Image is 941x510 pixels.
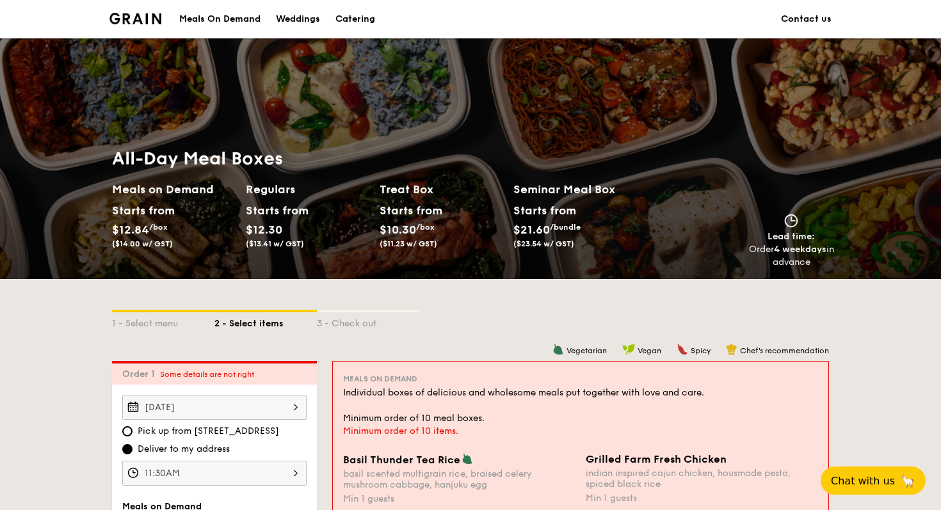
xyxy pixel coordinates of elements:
h2: Meals on Demand [112,180,236,198]
img: icon-vegetarian.fe4039eb.svg [552,344,564,355]
h2: Seminar Meal Box [513,180,647,198]
span: Spicy [691,346,711,355]
span: Chat with us [831,475,895,487]
span: ($13.41 w/ GST) [246,239,304,248]
div: Order in advance [748,243,834,269]
img: icon-vegan.f8ff3823.svg [622,344,635,355]
img: icon-vegetarian.fe4039eb.svg [462,453,473,465]
input: Event date [122,395,307,420]
span: ($11.23 w/ GST) [380,239,437,248]
span: Deliver to my address [138,443,230,456]
span: Basil Thunder Tea Rice [343,454,460,466]
input: Pick up from [STREET_ADDRESS] [122,426,133,436]
span: Chef's recommendation [740,346,829,355]
h2: Regulars [246,180,369,198]
div: basil scented multigrain rice, braised celery mushroom cabbage, hanjuku egg [343,468,575,490]
span: /bundle [550,223,581,232]
div: Min 1 guests [343,493,575,506]
div: Individual boxes of delicious and wholesome meals put together with love and care. Minimum order ... [343,386,818,425]
span: $12.30 [246,223,282,237]
span: /box [416,223,435,232]
input: Deliver to my address [122,444,133,454]
img: icon-chef-hat.a58ddaea.svg [726,344,737,355]
div: indian inspired cajun chicken, housmade pesto, spiced black rice [586,468,818,490]
span: Order 1 [122,369,160,379]
span: $10.30 [380,223,416,237]
div: Starts from [246,201,303,220]
img: icon-clock.2db775ea.svg [782,214,801,228]
span: $21.60 [513,223,550,237]
span: ($14.00 w/ GST) [112,239,173,248]
div: 2 - Select items [214,312,317,330]
span: Grilled Farm Fresh Chicken [586,453,727,465]
img: icon-spicy.37a8142b.svg [677,344,688,355]
input: Event time [122,461,307,486]
h2: Treat Box [380,180,503,198]
div: 3 - Check out [317,312,419,330]
button: Chat with us🦙 [821,466,926,495]
div: Starts from [513,201,575,220]
span: $12.84 [112,223,149,237]
h1: All-Day Meal Boxes [112,147,647,170]
div: Starts from [380,201,437,220]
div: Min 1 guests [586,492,818,505]
span: Pick up from [STREET_ADDRESS] [138,425,279,438]
span: 🦙 [900,474,915,488]
div: Starts from [112,201,169,220]
a: Logotype [109,13,161,24]
span: Meals on Demand [343,374,417,383]
div: 1 - Select menu [112,312,214,330]
span: Lead time: [768,231,815,242]
span: Vegetarian [567,346,607,355]
span: /box [149,223,168,232]
span: Some details are not right [160,370,254,379]
div: Minimum order of 10 items. [343,425,818,438]
strong: 4 weekdays [774,244,826,255]
span: ($23.54 w/ GST) [513,239,574,248]
img: Grain [109,13,161,24]
span: Vegan [638,346,661,355]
